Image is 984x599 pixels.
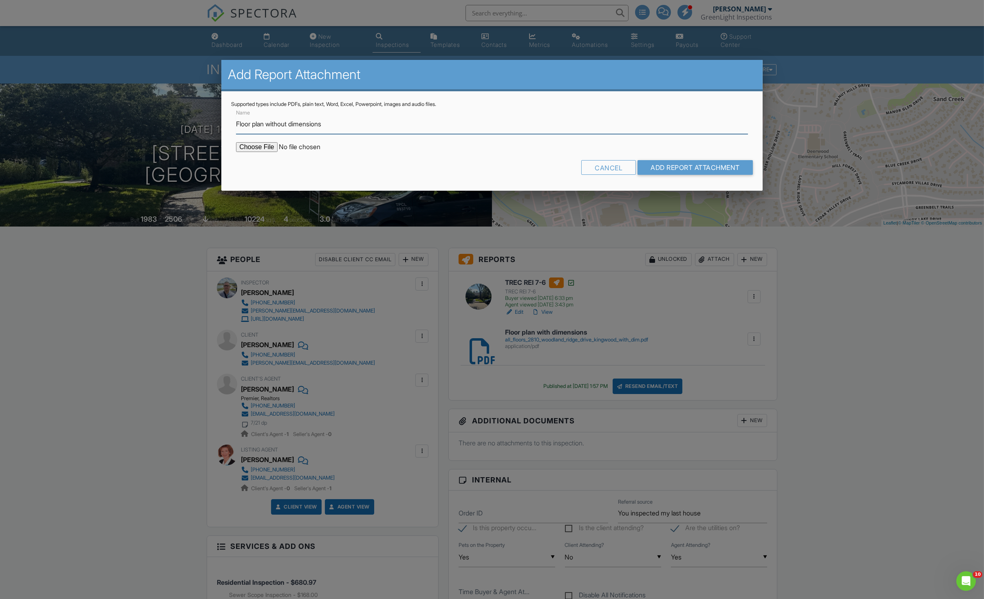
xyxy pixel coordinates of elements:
div: Supported types include PDFs, plain text, Word, Excel, Powerpoint, images and audio files. [231,101,753,108]
label: Name [236,109,250,117]
h2: Add Report Attachment [228,66,756,83]
iframe: Intercom live chat [956,571,976,591]
span: 10 [973,571,982,578]
input: Add Report Attachment [638,160,753,175]
div: Cancel [581,160,636,175]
